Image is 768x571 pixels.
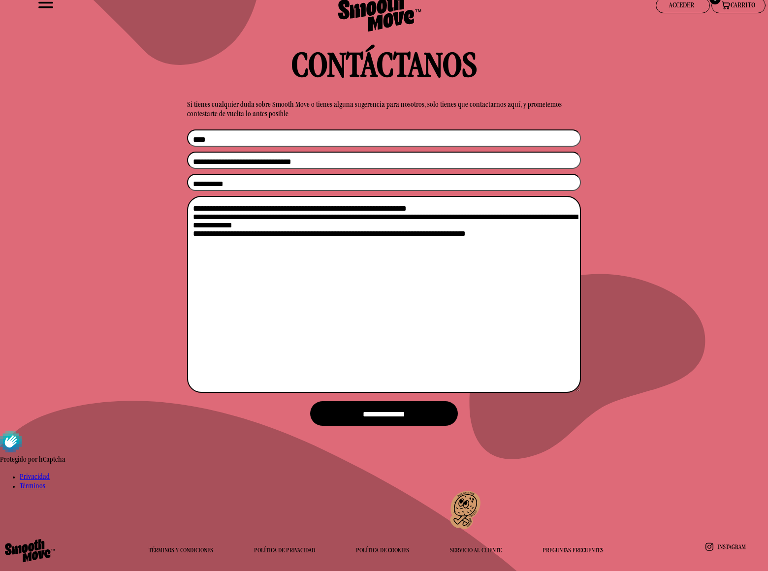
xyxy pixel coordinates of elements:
[187,101,581,120] div: Si tienes cualquier duda sobre Smooth Move o tienes alguna sugerencia para nosotros, solo tienes ...
[20,474,50,481] a: Privacidad
[450,547,502,554] a: Servicio al cliente
[442,486,485,534] img: Smooth Move
[5,539,55,563] img: Smooth Move
[356,547,409,554] a: Política de cookies
[187,47,581,91] div: CONTÁCTANOS
[722,1,730,9] img: Smooth Move
[254,547,315,554] a: Política de Privacidad
[543,547,604,554] a: Preguntas frecuentes
[149,547,213,554] a: Términos y Condiciones
[699,539,753,555] img: Smooth Move
[20,483,45,491] a: Términos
